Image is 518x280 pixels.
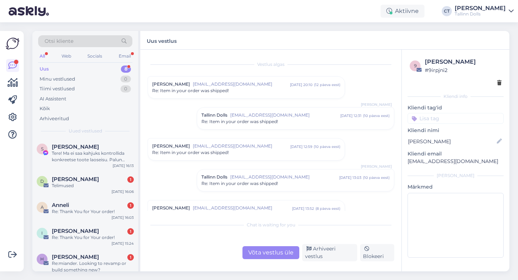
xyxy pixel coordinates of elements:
[41,204,44,210] span: A
[360,244,394,261] div: Blokeeri
[381,5,424,18] div: Aktiivne
[230,174,339,180] span: [EMAIL_ADDRESS][DOMAIN_NAME]
[363,113,390,118] div: ( 10 päeva eest )
[408,113,504,124] input: Lisa tag
[408,127,504,134] p: Kliendi nimi
[112,189,134,194] div: [DATE] 16:06
[408,150,504,158] p: Kliendi email
[52,254,99,260] span: Harish Kumar
[121,85,131,92] div: 0
[52,202,69,208] span: Anneli
[408,172,504,179] div: [PERSON_NAME]
[40,115,69,122] div: Arhiveeritud
[302,244,357,261] div: Arhiveeri vestlus
[201,174,227,180] span: Tallinn Dolls
[361,102,392,107] span: [PERSON_NAME]
[127,254,134,261] div: 1
[201,112,227,118] span: Tallinn Dolls
[408,93,504,100] div: Kliendi info
[408,158,504,165] p: [EMAIL_ADDRESS][DOMAIN_NAME]
[363,175,390,180] div: ( 10 päeva eest )
[425,58,501,66] div: [PERSON_NAME]
[69,128,102,134] span: Uued vestlused
[52,208,134,215] div: Re: Thank You for Your order!
[40,105,50,112] div: Kõik
[361,164,392,169] span: [PERSON_NAME]
[152,205,190,211] span: [PERSON_NAME]
[193,205,292,211] span: [EMAIL_ADDRESS][DOMAIN_NAME]
[201,180,278,187] span: Re: Item in your order was shipped!
[314,82,340,87] div: ( 12 päeva eest )
[52,260,134,273] div: Re:miander. Looking to revamp or build something new?
[339,175,362,180] div: [DATE] 13:03
[408,137,495,145] input: Lisa nimi
[230,112,340,118] span: [EMAIL_ADDRESS][DOMAIN_NAME]
[455,11,506,17] div: Tallinn Dolls
[112,241,134,246] div: [DATE] 15:24
[40,95,66,103] div: AI Assistent
[52,150,134,163] div: Tere! Ma ei saa kahjuks kontrollida konkreetse toote laoseisu. Palun oodake, ma suunan [PERSON_NA...
[40,256,44,262] span: H
[121,76,131,83] div: 0
[52,228,99,234] span: Irina Jevgraskina
[45,37,73,45] span: Otsi kliente
[40,76,75,83] div: Minu vestlused
[201,118,278,125] span: Re: Item in your order was shipped!
[147,35,177,45] label: Uus vestlus
[40,85,75,92] div: Tiimi vestlused
[193,143,290,149] span: [EMAIL_ADDRESS][DOMAIN_NAME]
[152,87,229,94] span: Re: Item in your order was shipped!
[315,206,340,211] div: ( 8 päeva eest )
[112,215,134,220] div: [DATE] 16:03
[41,146,44,152] span: S
[152,81,190,87] span: [PERSON_NAME]
[414,63,417,68] span: 9
[41,230,43,236] span: I
[40,179,44,184] span: D
[127,228,134,235] div: 1
[117,51,132,61] div: Email
[147,61,394,68] div: Vestlus algas
[425,66,501,74] div: # 9irpjni2
[290,144,312,149] div: [DATE] 12:59
[52,176,99,182] span: Diana Tammeoja
[340,113,362,118] div: [DATE] 12:31
[442,6,452,16] div: CT
[40,66,49,73] div: Uus
[455,5,514,17] a: [PERSON_NAME]Tallinn Dolls
[292,206,314,211] div: [DATE] 13:52
[290,82,313,87] div: [DATE] 20:10
[147,222,394,228] div: Chat is waiting for you
[52,182,134,189] div: Telimused
[193,81,290,87] span: [EMAIL_ADDRESS][DOMAIN_NAME]
[38,51,46,61] div: All
[86,51,104,61] div: Socials
[152,149,229,156] span: Re: Item in your order was shipped!
[152,143,190,149] span: [PERSON_NAME]
[408,183,504,191] p: Märkmed
[60,51,73,61] div: Web
[455,5,506,11] div: [PERSON_NAME]
[121,66,131,73] div: 8
[52,234,134,241] div: Re: Thank You for Your order!
[6,37,19,50] img: Askly Logo
[242,246,299,259] div: Võta vestlus üle
[314,144,340,149] div: ( 10 päeva eest )
[127,202,134,209] div: 1
[408,104,504,112] p: Kliendi tag'id
[52,144,99,150] span: Sigrid Hiis
[113,163,134,168] div: [DATE] 16:13
[127,176,134,183] div: 1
